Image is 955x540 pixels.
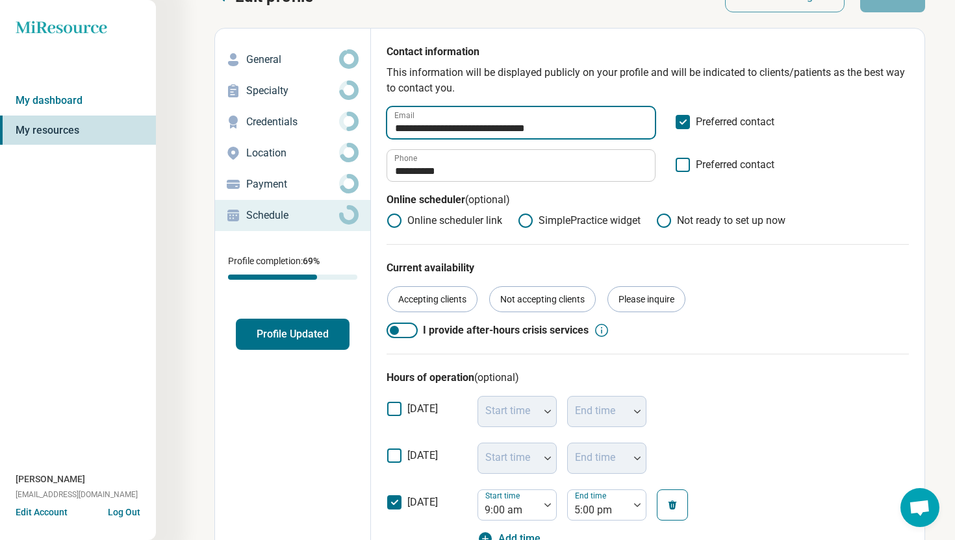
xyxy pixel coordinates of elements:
[387,260,909,276] p: Current availability
[394,112,414,119] label: Email
[387,286,478,312] div: Accepting clients
[387,192,909,213] p: Online scheduler
[215,44,370,75] a: General
[394,154,417,162] label: Phone
[246,83,339,99] p: Specialty
[16,489,138,500] span: [EMAIL_ADDRESS][DOMAIN_NAME]
[246,177,339,192] p: Payment
[215,106,370,138] a: Credentials
[407,496,438,508] span: [DATE]
[489,286,596,312] div: Not accepting clients
[696,114,774,139] span: Preferred contact
[16,472,85,486] span: [PERSON_NAME]
[485,491,522,500] label: Start time
[215,138,370,169] a: Location
[387,65,909,96] p: This information will be displayed publicly on your profile and will be indicated to clients/pati...
[387,44,909,65] p: Contact information
[108,506,140,516] button: Log Out
[575,491,609,500] label: End time
[246,145,339,161] p: Location
[656,213,785,228] label: Not ready to set up now
[228,275,357,280] div: Profile completion
[474,371,519,384] span: (optional)
[236,319,350,350] button: Profile Updated
[215,247,370,288] div: Profile completion:
[407,402,438,415] span: [DATE]
[215,169,370,200] a: Payment
[246,52,339,67] p: General
[407,449,438,461] span: [DATE]
[246,114,339,130] p: Credentials
[215,75,370,106] a: Specialty
[215,200,370,231] a: Schedule
[900,488,939,527] div: Open chat
[465,193,510,206] span: (optional)
[303,256,320,266] span: 69 %
[696,157,774,182] span: Preferred contact
[518,213,641,228] label: SimplePractice widget
[16,506,68,519] button: Edit Account
[423,323,589,338] span: I provide after-hours crisis services
[246,208,339,223] p: Schedule
[387,370,909,386] h3: Hours of operation
[387,213,502,228] label: Online scheduler link
[607,286,685,312] div: Please inquire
